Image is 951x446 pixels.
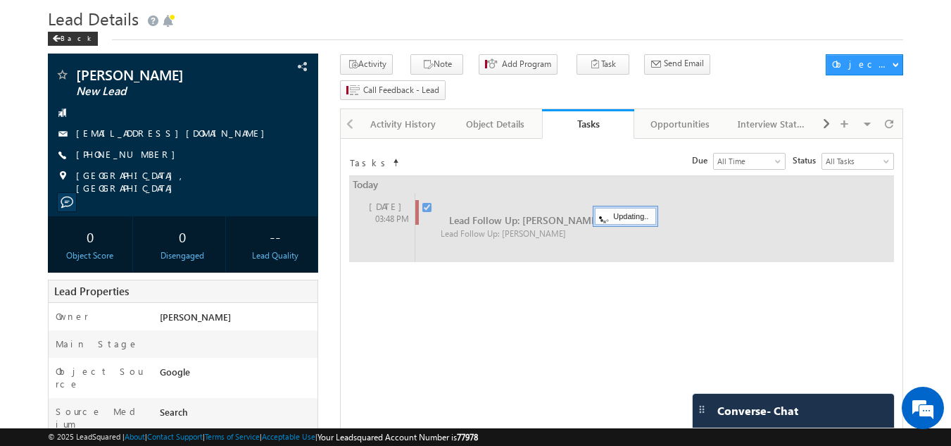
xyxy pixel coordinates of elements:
[24,74,59,92] img: d_60004797649_company_0_60004797649
[56,310,89,323] label: Owner
[76,127,272,139] a: [EMAIL_ADDRESS][DOMAIN_NAME]
[595,208,656,225] div: Updating..
[54,284,129,298] span: Lead Properties
[236,223,314,249] div: --
[717,404,798,417] span: Converse - Chat
[73,74,237,92] div: Leave a message
[51,249,130,262] div: Object Score
[645,116,714,132] div: Opportunities
[826,54,903,75] button: Object Actions
[48,430,478,444] span: © 2025 LeadSquared | | | | |
[542,109,634,139] a: Tasks
[696,404,707,415] img: carter-drag
[793,154,821,167] span: Status
[714,155,781,168] span: All Time
[340,80,446,101] button: Call Feedback - Lead
[553,117,624,130] div: Tasks
[48,7,139,30] span: Lead Details
[156,365,318,385] div: Google
[48,32,98,46] div: Back
[144,223,222,249] div: 0
[634,109,726,139] a: Opportunities
[349,153,391,170] td: Tasks
[262,432,315,441] a: Acceptable Use
[726,109,819,139] a: Interview Status
[317,432,478,442] span: Your Leadsquared Account Number is
[738,116,806,132] div: Interview Status
[644,54,710,75] button: Send Email
[692,154,713,167] span: Due
[822,155,890,168] span: All Tasks
[358,109,450,139] a: Activity History
[147,432,203,441] a: Contact Support
[410,54,463,75] button: Note
[206,346,256,365] em: Submit
[125,432,145,441] a: About
[144,249,222,262] div: Disengaged
[664,57,704,70] span: Send Email
[479,54,558,75] button: Add Program
[56,365,146,390] label: Object Source
[832,58,892,70] div: Object Actions
[76,148,182,162] span: [PHONE_NUMBER]
[76,68,243,82] span: [PERSON_NAME]
[76,85,243,99] span: New Lead
[48,31,105,43] a: Back
[369,116,437,132] div: Activity History
[340,54,393,75] button: Activity
[51,223,130,249] div: 0
[461,116,529,132] div: Object Details
[450,109,542,139] a: Object Details
[76,169,294,194] span: [GEOGRAPHIC_DATA], [GEOGRAPHIC_DATA]
[457,432,478,442] span: 77978
[577,54,629,75] button: Task
[363,84,439,97] span: Call Feedback - Lead
[392,154,399,166] span: Sort Timeline
[205,432,260,441] a: Terms of Service
[156,405,318,425] div: Search
[18,130,257,334] textarea: Type your message and click 'Submit'
[713,153,786,170] a: All Time
[160,311,231,323] span: [PERSON_NAME]
[236,249,314,262] div: Lead Quality
[231,7,265,41] div: Minimize live chat window
[502,58,551,70] span: Add Program
[56,405,146,430] label: Source Medium
[56,337,139,350] label: Main Stage
[821,153,894,170] a: All Tasks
